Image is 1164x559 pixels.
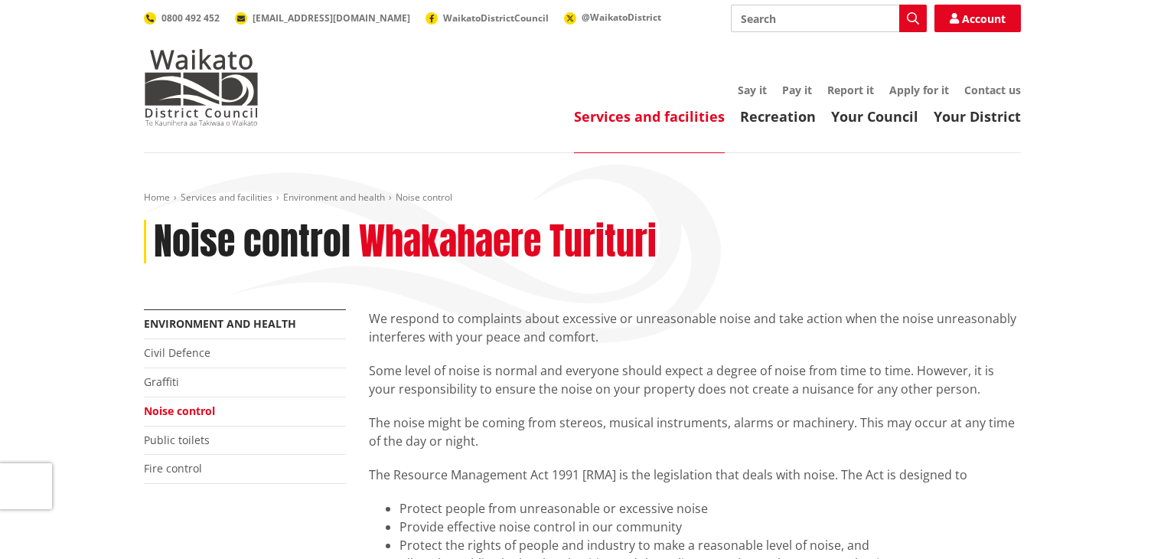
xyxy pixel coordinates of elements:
[144,11,220,25] a: 0800 492 452
[235,11,410,25] a: [EMAIL_ADDRESS][DOMAIN_NAME]
[144,374,179,389] a: Graffiti
[154,220,351,264] h1: Noise control
[934,5,1021,32] a: Account
[740,107,816,126] a: Recreation
[574,107,725,126] a: Services and facilities
[425,11,549,25] a: WaikatoDistrictCouncil
[369,466,1021,484] p: The Resource Management Act 1991 [RMA] is the legislation that deals with noise. The Act is desig...
[369,361,1021,398] p: Some level of noise is normal and everyone should expect a degree of noise from time to time. How...
[889,83,949,97] a: Apply for it
[738,83,767,97] a: Say it
[396,191,452,204] span: Noise control
[369,414,1021,450] p: The noise might be coming from stereos, musical instruments, alarms or machinery. This may occur ...
[359,220,657,264] h2: Whakahaere Turituri
[144,49,259,126] img: Waikato District Council - Te Kaunihera aa Takiwaa o Waikato
[582,11,661,24] span: @WaikatoDistrict
[731,5,927,32] input: Search input
[934,107,1021,126] a: Your District
[181,191,272,204] a: Services and facilities
[144,433,210,447] a: Public toilets
[283,191,385,204] a: Environment and health
[144,191,170,204] a: Home
[253,11,410,25] span: [EMAIL_ADDRESS][DOMAIN_NAME]
[161,11,220,25] span: 0800 492 452
[144,191,1021,204] nav: breadcrumb
[399,499,1021,518] li: Protect people from unreasonable or excessive noise
[443,11,549,25] span: WaikatoDistrictCouncil
[369,309,1021,346] p: We respond to complaints about excessive or unreasonable noise and take action when the noise unr...
[144,461,202,476] a: Fire control
[399,536,1021,554] li: Protect the rights of people and industry to make a reasonable level of noise, and
[144,316,296,331] a: Environment and health
[144,345,210,360] a: Civil Defence
[399,518,1021,536] li: Provide effective noise control in our community
[144,404,215,418] a: Noise control
[782,83,812,97] a: Pay it
[831,107,918,126] a: Your Council
[564,11,661,24] a: @WaikatoDistrict
[827,83,874,97] a: Report it
[964,83,1021,97] a: Contact us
